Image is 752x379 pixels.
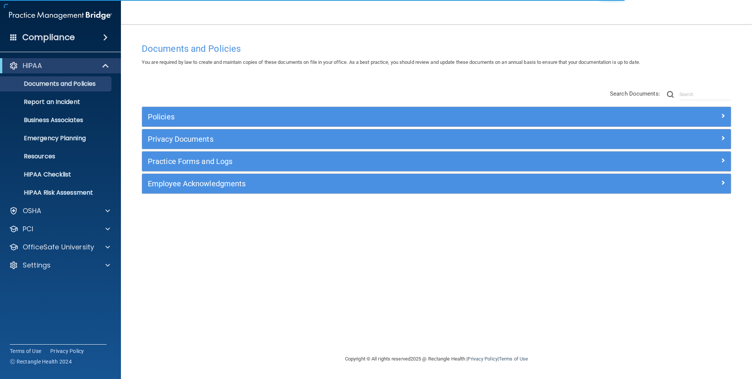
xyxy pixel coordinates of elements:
a: Privacy Documents [148,133,725,145]
p: Emergency Planning [5,135,108,142]
a: OfficeSafe University [9,243,110,252]
p: HIPAA Checklist [5,171,108,178]
span: Search Documents: [610,90,660,97]
h5: Employee Acknowledgments [148,179,578,188]
a: Privacy Policy [50,347,84,355]
p: Settings [23,261,51,270]
img: PMB logo [9,8,112,23]
p: HIPAA [23,61,42,70]
iframe: Drift Widget Chat Controller [622,326,743,356]
h4: Compliance [22,32,75,43]
a: PCI [9,224,110,234]
input: Search [679,89,731,100]
a: Policies [148,111,725,123]
span: Ⓒ Rectangle Health 2024 [10,358,72,365]
h4: Documents and Policies [142,44,731,54]
a: Practice Forms and Logs [148,155,725,167]
a: Settings [9,261,110,270]
a: Privacy Policy [467,356,497,362]
h5: Policies [148,113,578,121]
a: Terms of Use [499,356,528,362]
p: OSHA [23,206,42,215]
img: ic-search.3b580494.png [667,91,674,98]
a: OSHA [9,206,110,215]
p: Business Associates [5,116,108,124]
p: Documents and Policies [5,80,108,88]
h5: Practice Forms and Logs [148,157,578,166]
a: HIPAA [9,61,110,70]
span: You are required by law to create and maintain copies of these documents on file in your office. ... [142,59,640,65]
div: Copyright © All rights reserved 2025 @ Rectangle Health | | [299,347,574,371]
p: OfficeSafe University [23,243,94,252]
p: Resources [5,153,108,160]
p: Report an Incident [5,98,108,106]
p: PCI [23,224,33,234]
p: HIPAA Risk Assessment [5,189,108,196]
a: Employee Acknowledgments [148,178,725,190]
a: Terms of Use [10,347,41,355]
h5: Privacy Documents [148,135,578,143]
